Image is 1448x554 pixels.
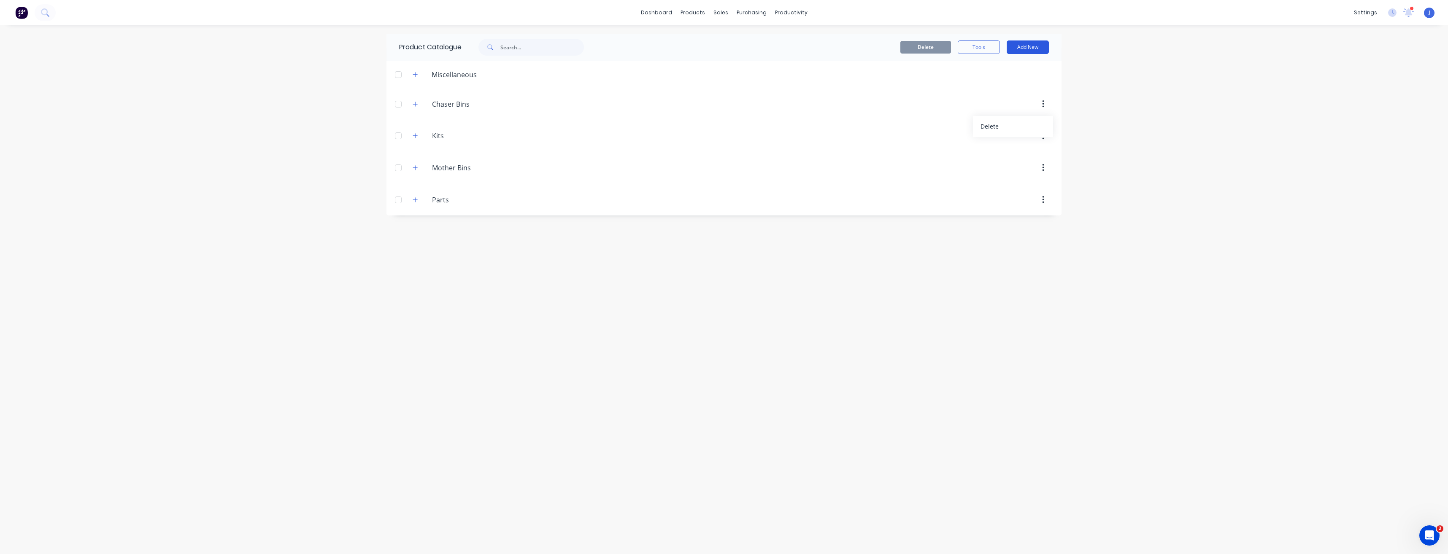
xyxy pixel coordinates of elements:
input: Search... [500,39,584,56]
div: Product Catalogue [386,34,462,61]
input: Enter category name [432,99,532,109]
input: Enter category name [432,195,532,205]
div: sales [709,6,732,19]
div: Delete [981,120,1045,132]
input: Enter category name [432,131,532,141]
div: settings [1350,6,1381,19]
input: Enter category name [432,163,532,173]
button: Delete [973,118,1053,135]
button: Tools [958,40,1000,54]
div: productivity [771,6,812,19]
div: Miscellaneous [425,70,484,80]
button: Add New [1007,40,1049,54]
img: Factory [15,6,28,19]
button: Delete [900,41,951,54]
div: purchasing [732,6,771,19]
span: J [1429,9,1430,16]
span: 2 [1437,525,1443,532]
div: products [676,6,709,19]
a: dashboard [637,6,676,19]
iframe: Intercom live chat [1419,525,1440,546]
